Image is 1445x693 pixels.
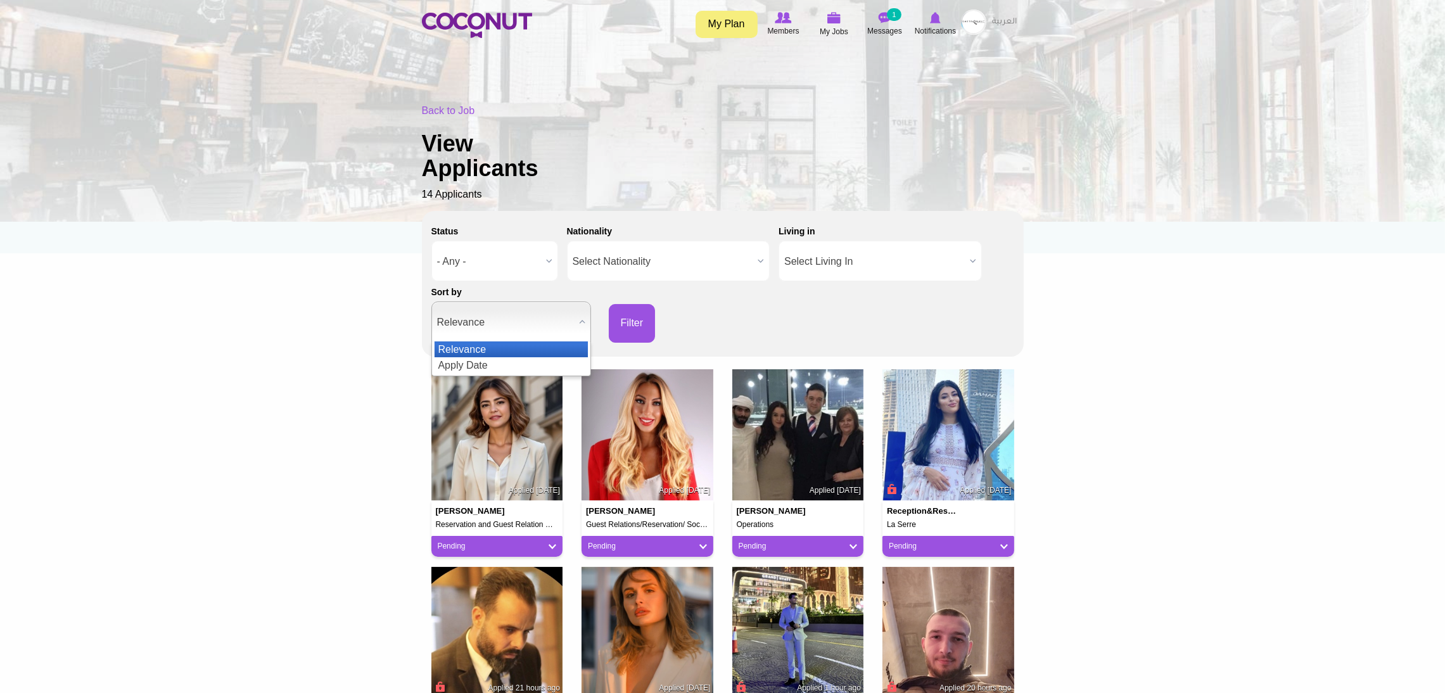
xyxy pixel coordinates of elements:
[867,25,902,37] span: Messages
[737,507,810,516] h4: [PERSON_NAME]
[422,131,580,181] h1: View Applicants
[809,10,860,39] a: My Jobs My Jobs
[586,521,709,529] h5: Guest Relations/Reservation/ Social Media management
[775,12,791,23] img: Browse Members
[434,680,445,693] span: Connect to Unlock the Profile
[436,507,509,516] h4: [PERSON_NAME]
[437,302,574,343] span: Relevance
[573,241,753,282] span: Select Nationality
[739,541,858,552] a: Pending
[588,541,707,552] a: Pending
[885,680,896,693] span: Connect to Unlock the Profile
[737,521,860,529] h5: Operations
[435,341,588,357] li: Relevance
[887,8,901,21] small: 1
[609,304,656,343] button: Filter
[758,10,809,39] a: Browse Members Members
[827,12,841,23] img: My Jobs
[779,225,815,238] label: Living in
[438,541,557,552] a: Pending
[887,521,1010,529] h5: La Serre
[422,105,475,116] a: Back to Job
[732,369,864,501] img: Daniel Luke's picture
[882,369,1014,501] img: Nataliia Ismailova's picture
[885,483,896,495] span: Connect to Unlock the Profile
[889,541,1008,552] a: Pending
[431,286,462,298] label: Sort by
[767,25,799,37] span: Members
[586,507,659,516] h4: [PERSON_NAME]
[910,10,961,39] a: Notifications Notifications
[582,369,713,501] img: Sara Muzi's picture
[431,369,563,501] img: Mariam Abdin's picture
[879,12,891,23] img: Messages
[435,357,588,373] li: Apply Date
[930,12,941,23] img: Notifications
[422,13,532,38] img: Home
[887,507,960,516] h4: Reception&Reservation Manager
[986,10,1024,35] a: العربية
[735,680,746,693] span: Connect to Unlock the Profile
[784,241,965,282] span: Select Living In
[422,104,1024,202] div: 14 Applicants
[696,11,758,38] a: My Plan
[437,241,541,282] span: - Any -
[820,25,848,38] span: My Jobs
[431,225,459,238] label: Status
[915,25,956,37] span: Notifications
[567,225,613,238] label: Nationality
[436,521,559,529] h5: Reservation and Guest Relation Manager
[860,10,910,39] a: Messages Messages 1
